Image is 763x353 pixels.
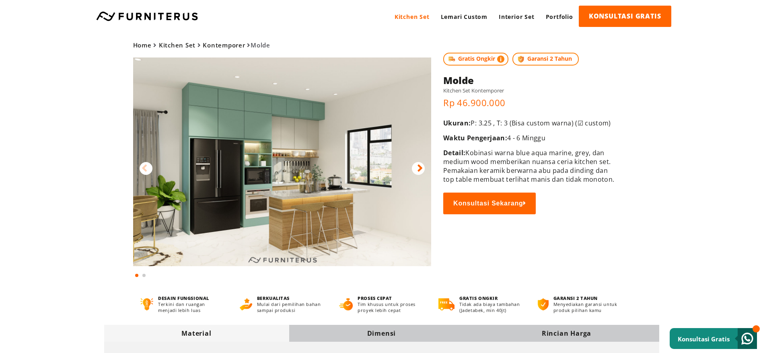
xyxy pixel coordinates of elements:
[358,295,424,301] h4: PROSES CEPAT
[240,298,252,310] img: berkualitas.png
[158,295,224,301] h4: DESAIN FUNGSIONAL
[358,301,424,313] p: Tim khusus untuk proses proyek lebih cepat
[443,87,617,94] h5: Kitchen Set Kontemporer
[443,148,617,184] p: Kobinasi warna blue aqua marine, grey, dan medium wood memberikan nuansa ceria kitchen set. Pemak...
[438,298,455,310] img: gratis-ongkir.png
[678,335,730,343] small: Konsultasi Gratis
[493,6,540,28] a: Interior Set
[104,329,289,338] div: Material
[553,301,623,313] p: Menyediakan garansi untuk produk pilihan kamu
[516,55,525,64] img: protect.png
[443,119,617,127] p: P: 3.25 , T: 3 (Bisa custom warna) (☑ custom)
[512,53,579,66] span: Garansi 2 Tahun
[257,295,324,301] h4: BERKUALITAS
[443,96,617,109] p: Rp 46.900.000
[447,55,456,64] img: shipping.jpg
[443,133,617,142] p: 4 - 6 Minggu
[443,53,508,66] span: Gratis Ongkir
[443,148,465,157] span: Detail:
[435,6,493,28] a: Lemari Custom
[203,41,245,49] a: Kontemporer
[443,133,507,142] span: Waktu Pengerjaan:
[257,301,324,313] p: Mulai dari pemilihan bahan sampai produksi
[389,6,435,28] a: Kitchen Set
[133,41,152,49] a: Home
[158,301,224,313] p: Terkini dan ruangan menjadi lebih luas
[159,41,195,49] a: Kitchen Set
[670,328,757,349] a: Konsultasi Gratis
[553,295,623,301] h4: GARANSI 2 TAHUN
[497,55,504,64] img: info-colored.png
[459,301,523,313] p: Tidak ada biaya tambahan (Jadetabek, min 40jt)
[579,6,671,27] a: KONSULTASI GRATIS
[133,41,270,49] span: Molde
[459,295,523,301] h4: GRATIS ONGKIR
[140,298,154,310] img: desain-fungsional.png
[339,298,353,310] img: proses-cepat.png
[474,329,659,338] div: Rincian Harga
[540,6,579,28] a: Portfolio
[538,298,548,310] img: bergaransi.png
[443,119,471,127] span: Ukuran:
[443,193,536,214] button: Konsultasi Sekarang
[443,74,617,87] h1: Molde
[289,329,474,338] div: Dimensi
